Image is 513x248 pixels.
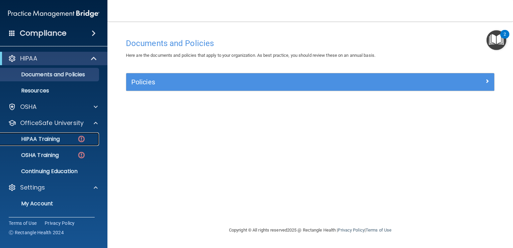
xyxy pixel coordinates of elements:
p: My Account [4,200,96,207]
p: OSHA Training [4,152,59,159]
p: Continuing Education [4,168,96,175]
iframe: Drift Widget Chat Controller [397,201,505,228]
span: Ⓒ Rectangle Health 2024 [9,229,64,236]
a: Settings [8,183,98,192]
a: HIPAA [8,54,97,63]
p: Resources [4,87,96,94]
a: Terms of Use [366,228,391,233]
span: Here are the documents and policies that apply to your organization. As best practice, you should... [126,53,375,58]
div: Copyright © All rights reserved 2025 @ Rectangle Health | | [188,219,433,241]
p: HIPAA [20,54,37,63]
p: OSHA [20,103,37,111]
h5: Policies [131,78,397,86]
h4: Compliance [20,29,66,38]
p: HIPAA Training [4,136,60,142]
a: Terms of Use [9,220,37,226]
p: OfficeSafe University [20,119,84,127]
p: Sign Out [4,216,96,223]
a: OfficeSafe University [8,119,98,127]
h4: Documents and Policies [126,39,495,48]
p: Settings [20,183,45,192]
a: Privacy Policy [45,220,75,226]
a: Privacy Policy [338,228,364,233]
a: OSHA [8,103,98,111]
a: Policies [131,77,489,87]
p: Documents and Policies [4,71,96,78]
button: Open Resource Center, 2 new notifications [486,30,506,50]
img: danger-circle.6113f641.png [77,135,86,143]
img: PMB logo [8,7,99,20]
img: danger-circle.6113f641.png [77,151,86,159]
div: 2 [504,34,506,43]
